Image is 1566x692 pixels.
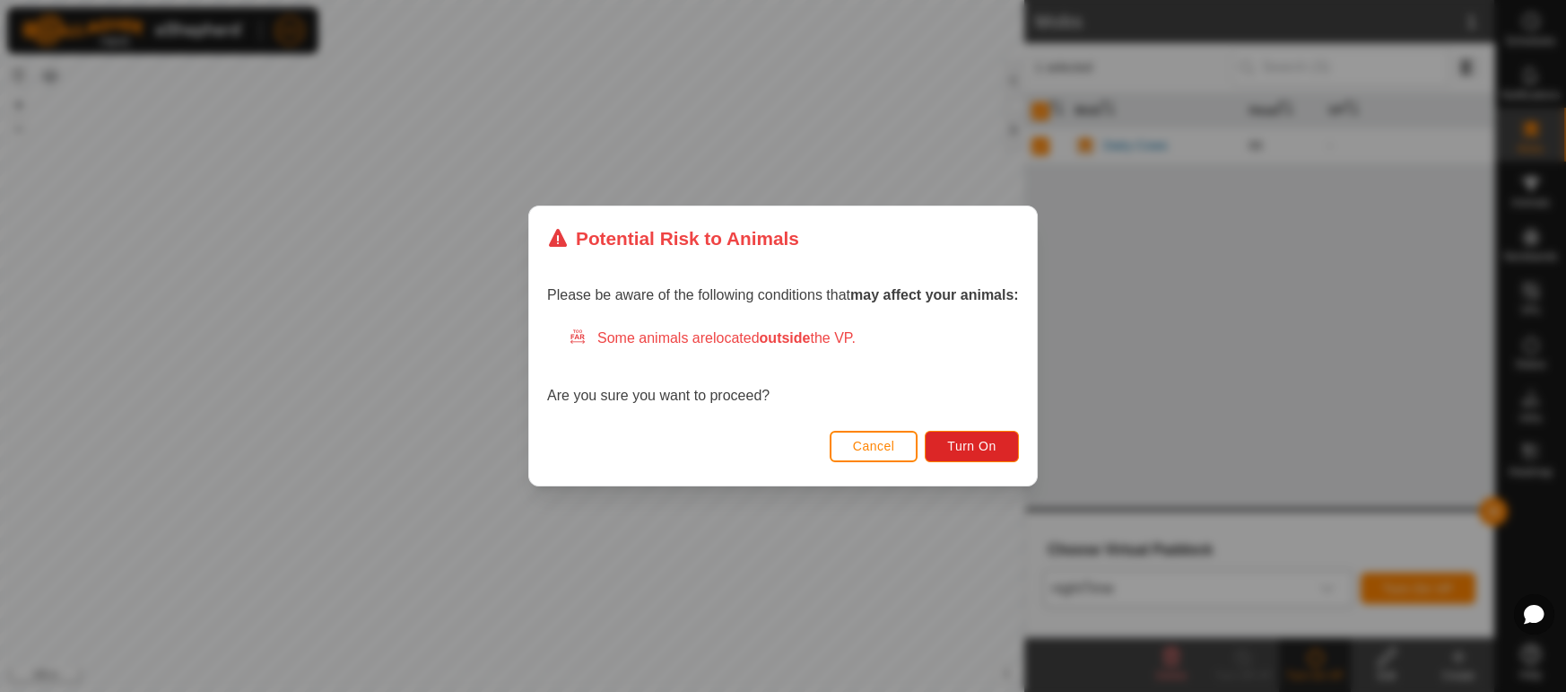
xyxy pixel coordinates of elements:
[948,439,996,453] span: Turn On
[830,431,918,462] button: Cancel
[569,328,1019,349] div: Some animals are
[547,328,1019,407] div: Are you sure you want to proceed?
[713,330,856,346] span: located the VP.
[853,439,895,453] span: Cancel
[926,431,1019,462] button: Turn On
[547,287,1019,302] span: Please be aware of the following conditions that
[760,330,811,346] strong: outside
[850,287,1019,302] strong: may affect your animals:
[547,224,799,252] div: Potential Risk to Animals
